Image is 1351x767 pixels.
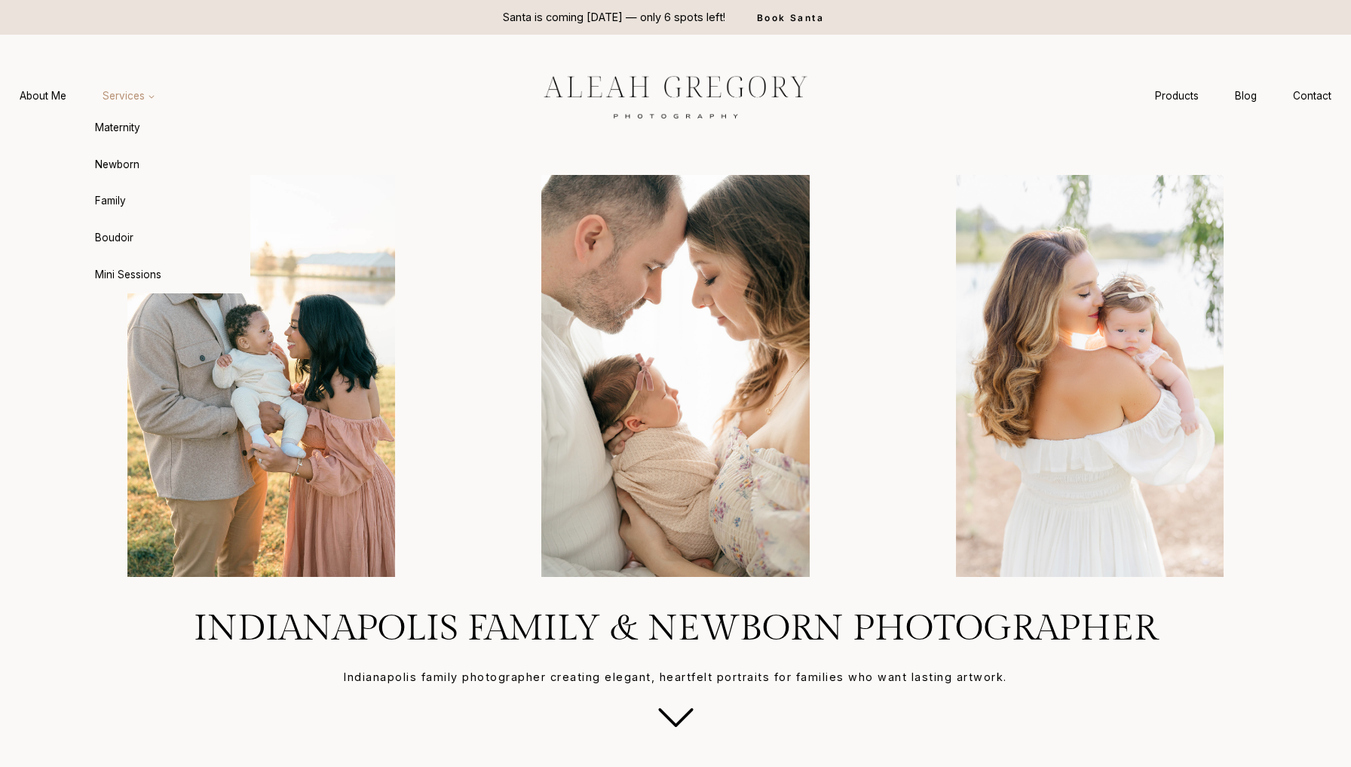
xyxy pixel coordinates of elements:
[84,110,250,146] a: Maternity
[84,256,250,293] a: Mini Sessions
[1137,82,1349,110] nav: Secondary
[84,146,250,183] a: Newborn
[1275,82,1349,110] a: Contact
[2,82,173,110] nav: Primary
[474,175,876,577] img: Parents holding their baby lovingly by Indianapolis newborn photographer
[474,175,876,577] li: 2 of 4
[1217,82,1275,110] a: Blog
[84,183,250,219] a: Family
[2,82,84,110] a: About Me
[84,82,173,110] button: Child menu of Services
[889,175,1291,577] li: 3 of 4
[1137,82,1217,110] a: Products
[506,64,845,127] img: aleah gregory logo
[503,9,725,26] p: Santa is coming [DATE] — only 6 spots left!
[36,669,1315,686] p: Indianapolis family photographer creating elegant, heartfelt portraits for families who want last...
[36,607,1315,651] h1: Indianapolis Family & Newborn Photographer
[60,175,462,577] li: 1 of 4
[84,219,250,256] a: Boudoir
[889,175,1291,577] img: mom holding baby on shoulder looking back at the camera outdoors in Carmel, Indiana
[60,175,1291,577] div: Photo Gallery Carousel
[60,175,462,577] img: Family enjoying a sunny day by the lake.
